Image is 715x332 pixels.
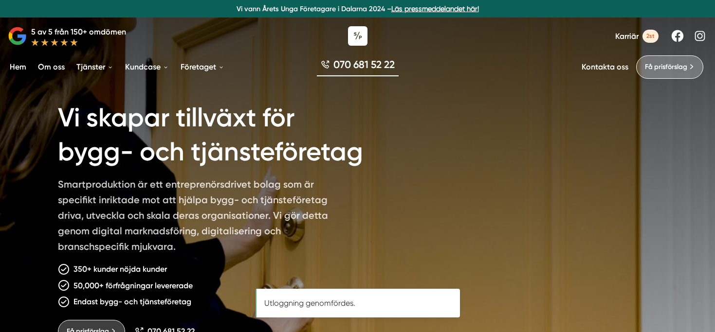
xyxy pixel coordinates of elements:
[36,54,67,79] a: Om oss
[264,297,451,309] p: Utloggning genomfördes.
[4,4,711,14] p: Vi vann Årets Unga Företagare i Dalarna 2024 –
[74,54,115,79] a: Tjänster
[123,54,171,79] a: Kundcase
[391,5,479,13] a: Läs pressmeddelandet här!
[615,32,639,41] span: Karriär
[73,296,191,308] p: Endast bygg- och tjänsteföretag
[645,62,687,72] span: Få prisförslag
[615,30,659,43] a: Karriär 2st
[317,57,399,76] a: 070 681 52 22
[333,57,395,71] span: 070 681 52 22
[73,280,193,292] p: 50,000+ förfrågningar levererade
[31,26,126,38] p: 5 av 5 från 150+ omdömen
[8,54,28,79] a: Hem
[73,263,167,275] p: 350+ kunder nöjda kunder
[58,89,398,176] h1: Vi skapar tillväxt för bygg- och tjänsteföretag
[58,176,338,258] p: Smartproduktion är ett entreprenörsdrivet bolag som är specifikt inriktade mot att hjälpa bygg- o...
[582,62,628,71] a: Kontakta oss
[642,30,659,43] span: 2st
[636,55,703,79] a: Få prisförslag
[179,54,226,79] a: Företaget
